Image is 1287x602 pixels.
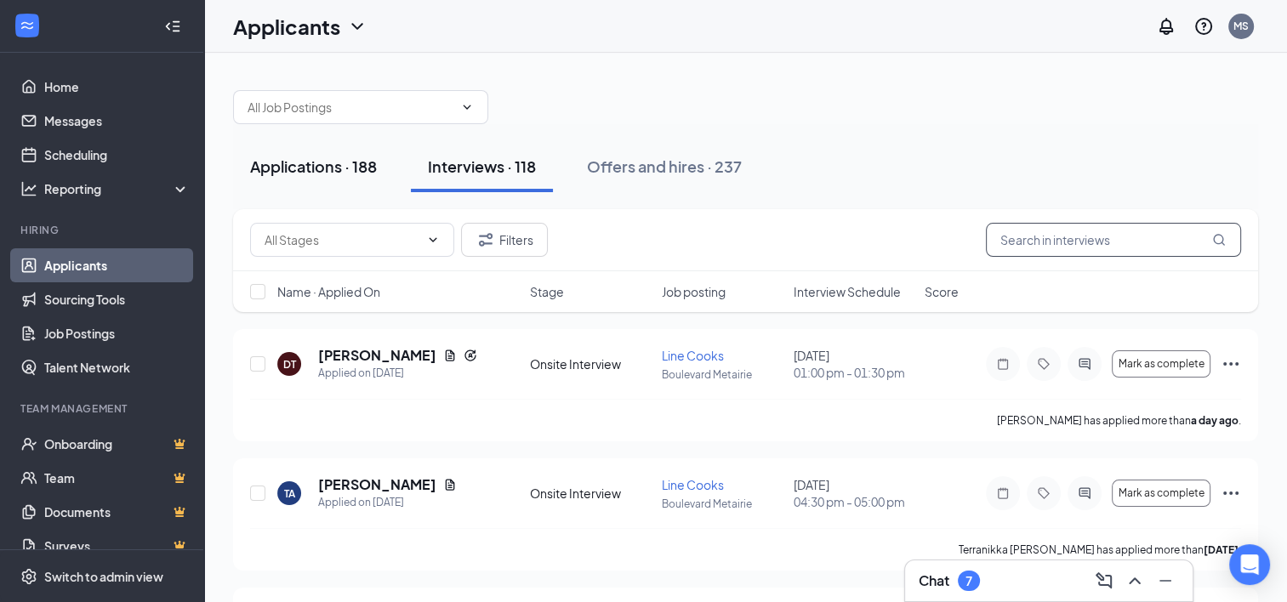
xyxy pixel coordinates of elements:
[1221,483,1241,503] svg: Ellipses
[662,367,783,382] p: Boulevard Metairie
[443,349,457,362] svg: Document
[250,156,377,177] div: Applications · 188
[318,494,457,511] div: Applied on [DATE]
[986,223,1241,257] input: Search in interviews
[20,568,37,585] svg: Settings
[1191,414,1239,427] b: a day ago
[347,16,367,37] svg: ChevronDown
[318,365,477,382] div: Applied on [DATE]
[44,568,163,585] div: Switch to admin view
[44,350,190,384] a: Talent Network
[318,475,436,494] h5: [PERSON_NAME]
[959,542,1241,557] p: Terranikka [PERSON_NAME] has applied more than .
[1233,19,1249,33] div: MS
[44,529,190,563] a: SurveysCrown
[44,180,191,197] div: Reporting
[1112,350,1210,378] button: Mark as complete
[662,348,724,363] span: Line Cooks
[277,283,380,300] span: Name · Applied On
[1155,571,1176,591] svg: Minimize
[793,493,914,510] span: 04:30 pm - 05:00 pm
[318,346,436,365] h5: [PERSON_NAME]
[443,478,457,491] svg: Document
[265,230,419,249] input: All Stages
[1121,567,1148,594] button: ChevronUp
[44,316,190,350] a: Job Postings
[1152,567,1179,594] button: Minimize
[248,98,453,116] input: All Job Postings
[44,138,190,172] a: Scheduling
[428,156,536,177] div: Interviews · 118
[1112,480,1210,507] button: Mark as complete
[44,461,190,495] a: TeamCrown
[233,12,340,41] h1: Applicants
[476,230,496,250] svg: Filter
[461,223,548,257] button: Filter Filters
[997,413,1241,428] p: [PERSON_NAME] has applied more than .
[1119,358,1204,370] span: Mark as complete
[44,70,190,104] a: Home
[283,357,296,372] div: DT
[1221,354,1241,374] svg: Ellipses
[1156,16,1176,37] svg: Notifications
[530,355,652,372] div: Onsite Interview
[530,283,564,300] span: Stage
[662,477,724,492] span: Line Cooks
[793,347,914,381] div: [DATE]
[662,497,783,511] p: Boulevard Metairie
[919,571,949,590] h3: Chat
[1125,571,1145,591] svg: ChevronUp
[1074,486,1095,500] svg: ActiveChat
[426,233,440,247] svg: ChevronDown
[44,427,190,461] a: OnboardingCrown
[1229,544,1270,585] div: Open Intercom Messenger
[965,574,972,588] div: 7
[793,283,900,300] span: Interview Schedule
[44,104,190,138] a: Messages
[464,349,477,362] svg: Reapply
[1074,357,1095,371] svg: ActiveChat
[20,401,186,416] div: Team Management
[993,357,1013,371] svg: Note
[1212,233,1226,247] svg: MagnifyingGlass
[925,283,959,300] span: Score
[44,495,190,529] a: DocumentsCrown
[993,486,1013,500] svg: Note
[460,100,474,114] svg: ChevronDown
[284,486,295,501] div: TA
[1094,571,1114,591] svg: ComposeMessage
[1091,567,1118,594] button: ComposeMessage
[20,180,37,197] svg: Analysis
[1034,486,1054,500] svg: Tag
[530,485,652,502] div: Onsite Interview
[793,476,914,510] div: [DATE]
[1204,543,1239,556] b: [DATE]
[1119,487,1204,499] span: Mark as complete
[587,156,742,177] div: Offers and hires · 237
[1034,357,1054,371] svg: Tag
[44,248,190,282] a: Applicants
[20,223,186,237] div: Hiring
[19,17,36,34] svg: WorkstreamLogo
[793,364,914,381] span: 01:00 pm - 01:30 pm
[1193,16,1214,37] svg: QuestionInfo
[662,283,726,300] span: Job posting
[164,18,181,35] svg: Collapse
[44,282,190,316] a: Sourcing Tools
